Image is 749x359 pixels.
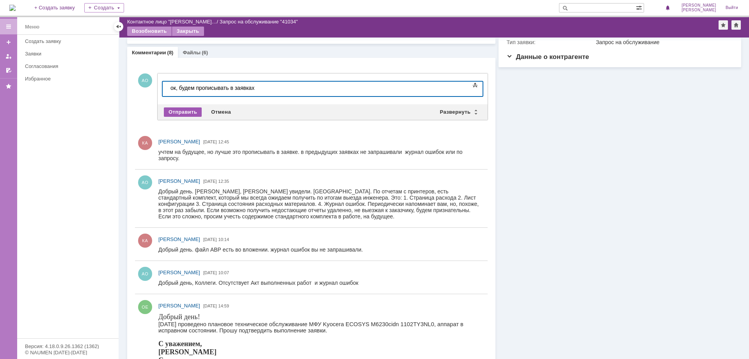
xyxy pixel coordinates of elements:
div: Версия: 4.18.0.9.26.1362 (1362) [25,344,111,349]
div: Сделать домашней страницей [731,20,741,30]
div: ок, будем прописывать в заявках [3,3,114,9]
span: Данные о контрагенте [506,53,589,61]
span: [PERSON_NAME] [158,178,200,184]
a: Контактное лицо "[PERSON_NAME]… [127,19,217,25]
a: [PERSON_NAME] [158,302,200,310]
a: [PERSON_NAME] [158,236,200,243]
span: [PERSON_NAME] [682,8,716,13]
span: Показать панель инструментов [470,80,480,90]
span: [DATE] [203,304,217,308]
div: Создать заявку [25,38,114,44]
a: Заявки [22,48,117,60]
div: © NAUMEN [DATE]-[DATE] [25,350,111,355]
div: Заявки [25,51,114,57]
a: [PERSON_NAME] [158,269,200,277]
div: (8) [167,50,174,55]
span: [DATE] [203,179,217,184]
div: Добавить в избранное [719,20,728,30]
div: Согласования [25,63,114,69]
span: 10:07 [218,270,229,275]
span: [PERSON_NAME] [158,303,200,309]
span: 12:45 [218,139,229,144]
span: 10:14 [218,237,229,242]
span: [DATE] [203,139,217,144]
a: Мои заявки [2,50,15,63]
span: 88005501517 (доб. 712) [13,61,76,67]
div: Меню [25,22,39,32]
div: Избранное [25,76,105,82]
a: Файлы [183,50,201,55]
a: Комментарии [132,50,166,55]
span: [PERSON_NAME] [158,139,200,145]
span: АО [138,73,152,88]
span: [PERSON_NAME] [682,3,716,8]
a: Перейти на домашнюю страницу [9,5,16,11]
span: 14:59 [218,304,229,308]
div: / [127,19,220,25]
span: [PERSON_NAME] [158,270,200,275]
span: Расширенный поиск [636,4,644,11]
a: [PERSON_NAME] [158,177,200,185]
span: 12:35 [218,179,229,184]
a: Создать заявку [22,35,117,47]
a: [PERSON_NAME] [158,138,200,146]
a: Создать заявку [2,36,15,48]
div: Скрыть меню [114,22,123,31]
div: (6) [202,50,208,55]
a: Согласования [22,60,117,72]
div: Запрос на обслуживание [596,39,729,45]
span: [DATE] [203,237,217,242]
a: Мои согласования [2,64,15,77]
span: [PERSON_NAME] [158,236,200,242]
img: logo [9,5,16,11]
div: Тип заявки: [506,39,594,45]
span: [DATE] [203,270,217,275]
div: Запрос на обслуживание "41034" [220,19,298,25]
div: Создать [84,3,124,13]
